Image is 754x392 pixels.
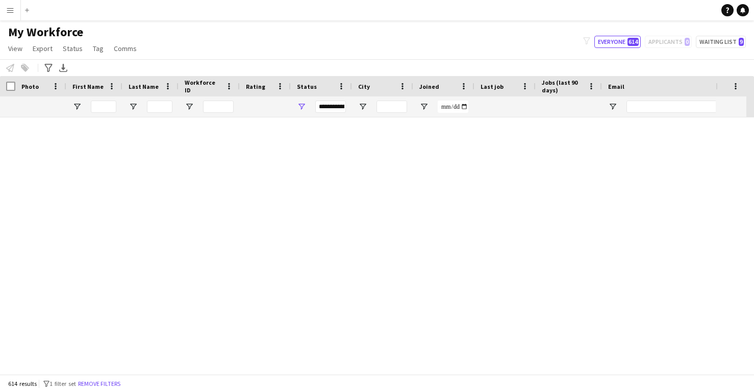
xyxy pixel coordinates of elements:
[358,83,370,90] span: City
[63,44,83,53] span: Status
[203,101,234,113] input: Workforce ID Filter Input
[147,101,172,113] input: Last Name Filter Input
[627,38,639,46] span: 614
[29,42,57,55] a: Export
[438,101,468,113] input: Joined Filter Input
[72,83,104,90] span: First Name
[297,102,306,111] button: Open Filter Menu
[696,36,746,48] button: Waiting list9
[33,44,53,53] span: Export
[57,62,69,74] app-action-btn: Export XLSX
[91,101,116,113] input: First Name Filter Input
[93,44,104,53] span: Tag
[4,42,27,55] a: View
[542,79,584,94] span: Jobs (last 90 days)
[59,42,87,55] a: Status
[129,102,138,111] button: Open Filter Menu
[185,102,194,111] button: Open Filter Menu
[297,83,317,90] span: Status
[419,83,439,90] span: Joined
[608,102,617,111] button: Open Filter Menu
[129,83,159,90] span: Last Name
[49,380,76,387] span: 1 filter set
[594,36,641,48] button: Everyone614
[89,42,108,55] a: Tag
[114,44,137,53] span: Comms
[72,102,82,111] button: Open Filter Menu
[481,83,504,90] span: Last job
[8,24,83,40] span: My Workforce
[76,378,122,389] button: Remove filters
[110,42,141,55] a: Comms
[185,79,221,94] span: Workforce ID
[739,38,744,46] span: 9
[8,44,22,53] span: View
[358,102,367,111] button: Open Filter Menu
[376,101,407,113] input: City Filter Input
[42,62,55,74] app-action-btn: Advanced filters
[419,102,429,111] button: Open Filter Menu
[21,83,39,90] span: Photo
[608,83,624,90] span: Email
[246,83,265,90] span: Rating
